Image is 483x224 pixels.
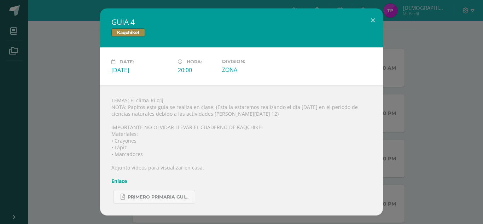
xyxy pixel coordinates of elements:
span: Hora: [187,59,202,64]
div: [DATE] [111,66,172,74]
h2: GUIA 4 [111,17,372,27]
label: Division: [222,59,283,64]
div: TEMAS: El clima-Ri q’ij NOTA: Papitos esta guía se realiza en clase. (Esta la estaremos realizand... [100,85,383,216]
a: Enlace [111,178,127,184]
div: ZONA [222,66,283,74]
a: PRIMERO PRIMARIA GUIA KAQCHIKEL.pdf [113,190,195,204]
span: PRIMERO PRIMARIA GUIA KAQCHIKEL.pdf [128,194,191,200]
span: Date: [120,59,134,64]
span: Kaqchikel [111,28,145,37]
button: Close (Esc) [363,8,383,33]
div: 20:00 [178,66,216,74]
